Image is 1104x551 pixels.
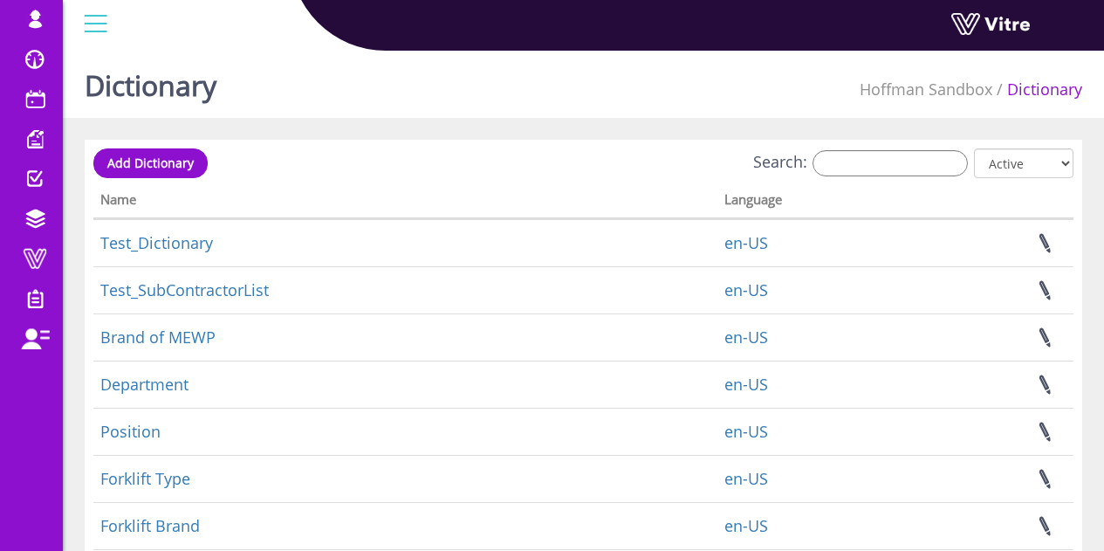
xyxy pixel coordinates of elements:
th: Language [717,186,916,219]
h1: Dictionary [85,44,216,118]
a: en-US [724,279,768,300]
li: Dictionary [992,79,1082,101]
a: Forklift Type [100,468,190,489]
a: Add Dictionary [93,148,208,178]
a: en-US [724,327,768,348]
th: Name [93,186,717,219]
a: Forklift Brand [100,515,200,536]
a: Test_Dictionary [100,232,213,253]
a: en-US [724,232,768,253]
a: Brand of MEWP [100,327,216,348]
input: Search: [813,150,968,176]
a: en-US [724,374,768,395]
a: en-US [724,468,768,489]
span: Add Dictionary [107,155,194,171]
a: Hoffman Sandbox [860,79,992,100]
a: Test_SubContractorList [100,279,269,300]
a: Department [100,374,189,395]
a: Position [100,421,161,442]
a: en-US [724,515,768,536]
a: en-US [724,421,768,442]
label: Search: [753,150,968,176]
